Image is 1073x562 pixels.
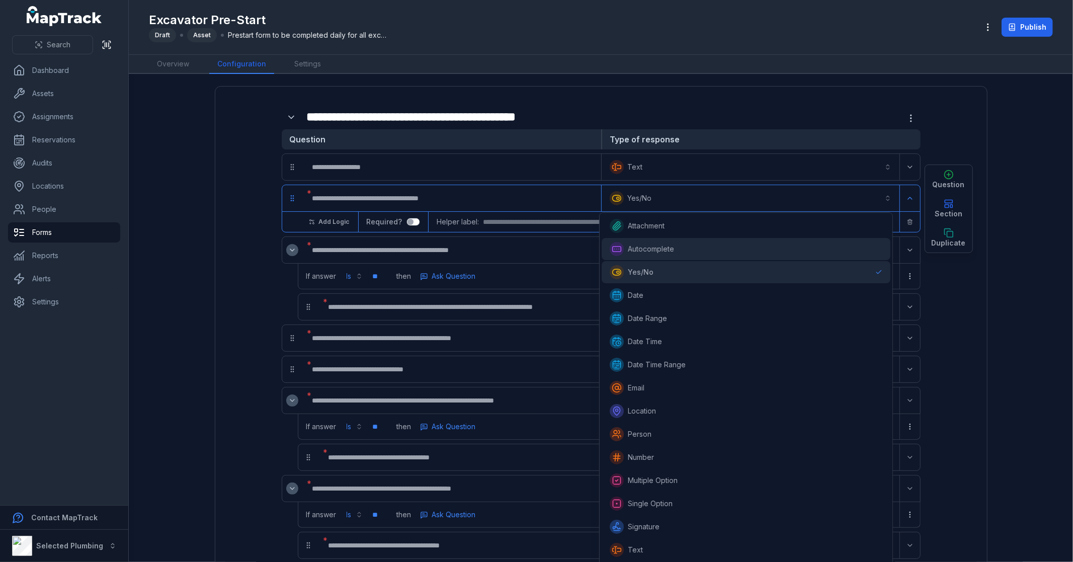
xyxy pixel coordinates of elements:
[925,165,972,194] button: Question
[925,223,972,253] button: Duplicate
[628,452,654,462] span: Number
[932,238,966,248] span: Duplicate
[628,545,643,555] span: Text
[628,499,673,509] span: Single Option
[628,290,643,300] span: Date
[933,180,965,190] span: Question
[302,213,356,230] button: Add Logic
[367,217,406,226] span: Required?
[319,218,350,226] span: Add Logic
[628,313,667,324] span: Date Range
[628,337,662,347] span: Date Time
[628,267,653,277] span: Yes/No
[628,221,665,231] span: Attachment
[628,475,678,486] span: Multiple Option
[628,522,659,532] span: Signature
[437,217,479,227] span: Helper label:
[628,383,644,393] span: Email
[406,218,421,226] input: :rep:-form-item-label
[935,209,962,219] span: Section
[628,406,656,416] span: Location
[925,194,972,223] button: Section
[628,360,686,370] span: Date Time Range
[628,244,674,254] span: Autocomplete
[604,187,897,209] button: Yes/No
[628,429,651,439] span: Person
